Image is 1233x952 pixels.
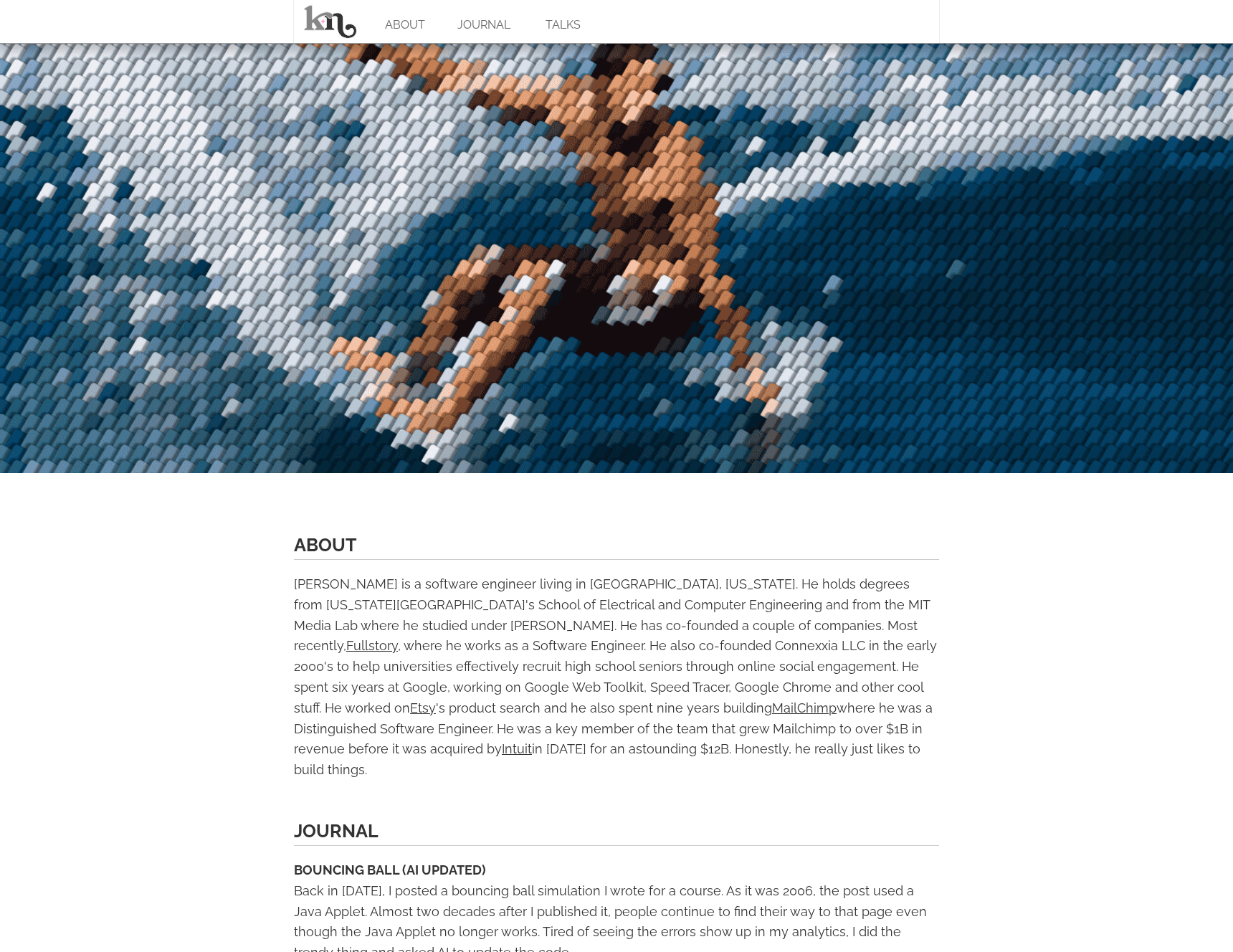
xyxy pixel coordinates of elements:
a: Fullstory [346,638,398,653]
a: BOUNCING BALL (AI UPDATED) [294,862,486,877]
div: [PERSON_NAME] is a software engineer living in [GEOGRAPHIC_DATA], [US_STATE]. He holds degrees fr... [294,574,939,781]
a: Intuit [502,741,532,756]
a: ABOUT [294,534,356,556]
a: JOURNAL [294,820,379,842]
a: Etsy [410,700,436,715]
a: MailChimp [772,700,837,715]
